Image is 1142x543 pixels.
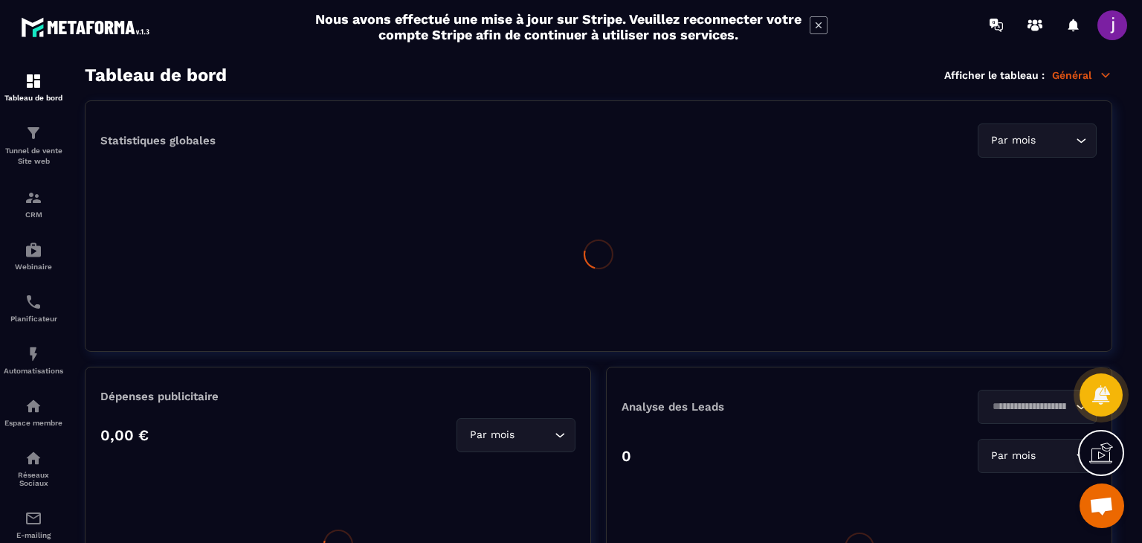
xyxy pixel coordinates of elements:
p: Afficher le tableau : [944,69,1045,81]
p: Dépenses publicitaire [100,390,575,403]
p: Tunnel de vente Site web [4,146,63,167]
input: Search for option [1039,448,1072,464]
p: Planificateur [4,315,63,323]
p: Général [1052,68,1112,82]
img: email [25,510,42,527]
p: 0,00 € [100,426,149,444]
img: automations [25,241,42,259]
p: E-mailing [4,531,63,539]
span: Par mois [987,448,1039,464]
a: formationformationTableau de bord [4,61,63,113]
p: CRM [4,211,63,219]
p: Tableau de bord [4,94,63,102]
div: Search for option [457,418,575,452]
img: formation [25,124,42,142]
input: Search for option [987,399,1072,415]
img: scheduler [25,293,42,311]
img: social-network [25,449,42,467]
img: automations [25,345,42,363]
h2: Nous avons effectué une mise à jour sur Stripe. Veuillez reconnecter votre compte Stripe afin de ... [314,11,802,42]
img: formation [25,72,42,90]
a: social-networksocial-networkRéseaux Sociaux [4,438,63,498]
p: 0 [622,447,631,465]
p: Analyse des Leads [622,400,859,414]
div: Search for option [978,390,1097,424]
h3: Tableau de bord [85,65,227,86]
a: schedulerschedulerPlanificateur [4,282,63,334]
div: Search for option [978,123,1097,158]
input: Search for option [1039,132,1072,149]
img: logo [21,13,155,41]
span: Par mois [987,132,1039,149]
p: Espace membre [4,419,63,427]
a: formationformationCRM [4,178,63,230]
p: Automatisations [4,367,63,375]
input: Search for option [517,427,551,443]
a: automationsautomationsEspace membre [4,386,63,438]
img: automations [25,397,42,415]
span: Par mois [466,427,517,443]
p: Statistiques globales [100,134,216,147]
img: formation [25,189,42,207]
a: formationformationTunnel de vente Site web [4,113,63,178]
div: Search for option [978,439,1097,473]
div: Ouvrir le chat [1080,483,1124,528]
a: automationsautomationsAutomatisations [4,334,63,386]
a: automationsautomationsWebinaire [4,230,63,282]
p: Webinaire [4,263,63,271]
p: Réseaux Sociaux [4,471,63,487]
